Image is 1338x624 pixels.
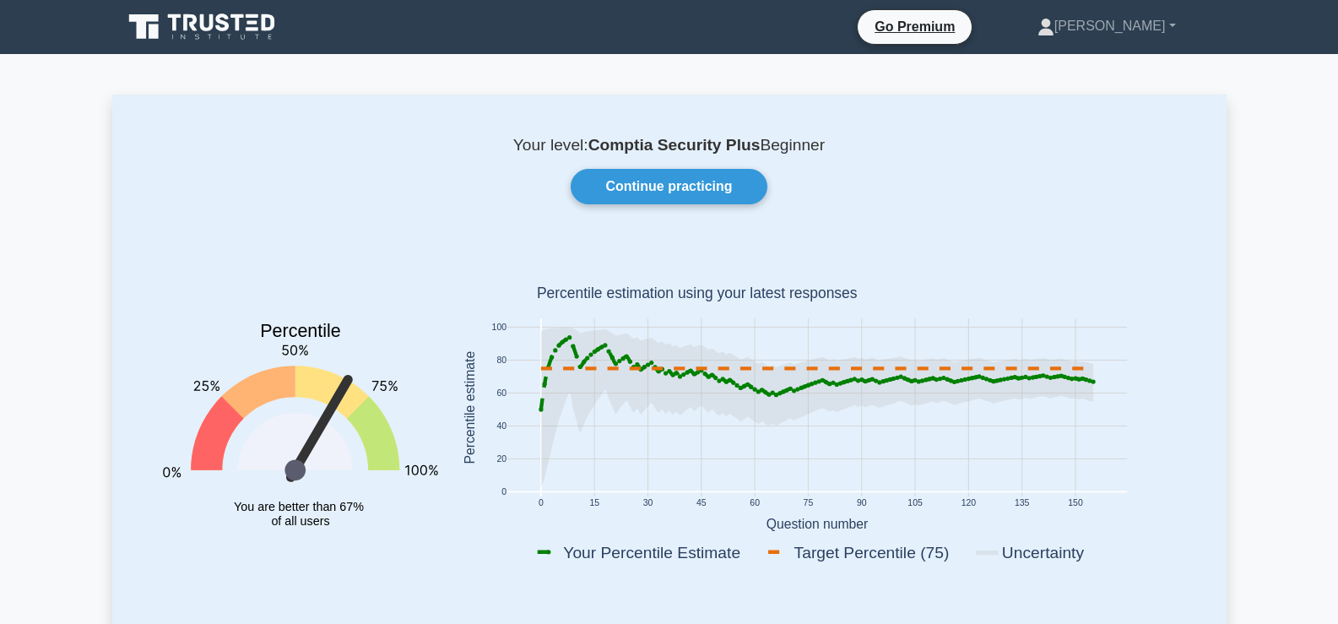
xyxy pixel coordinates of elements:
[496,356,506,366] text: 80
[907,499,923,508] text: 105
[696,499,707,508] text: 45
[538,499,543,508] text: 0
[997,9,1216,43] a: [PERSON_NAME]
[571,169,767,204] a: Continue practicing
[1014,499,1029,508] text: 135
[803,499,813,508] text: 75
[589,499,599,508] text: 15
[642,499,653,508] text: 30
[536,285,857,302] text: Percentile estimation using your latest responses
[588,136,761,154] b: Comptia Security Plus
[766,517,868,531] text: Question number
[462,351,476,464] text: Percentile estimate
[501,488,506,497] text: 0
[153,135,1186,155] p: Your level: Beginner
[864,16,965,37] a: Go Premium
[1068,499,1083,508] text: 150
[750,499,760,508] text: 60
[961,499,976,508] text: 120
[496,422,506,431] text: 40
[856,499,866,508] text: 90
[496,455,506,464] text: 20
[271,514,329,528] tspan: of all users
[234,500,364,513] tspan: You are better than 67%
[496,389,506,399] text: 60
[491,323,506,333] text: 100
[260,322,341,342] text: Percentile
